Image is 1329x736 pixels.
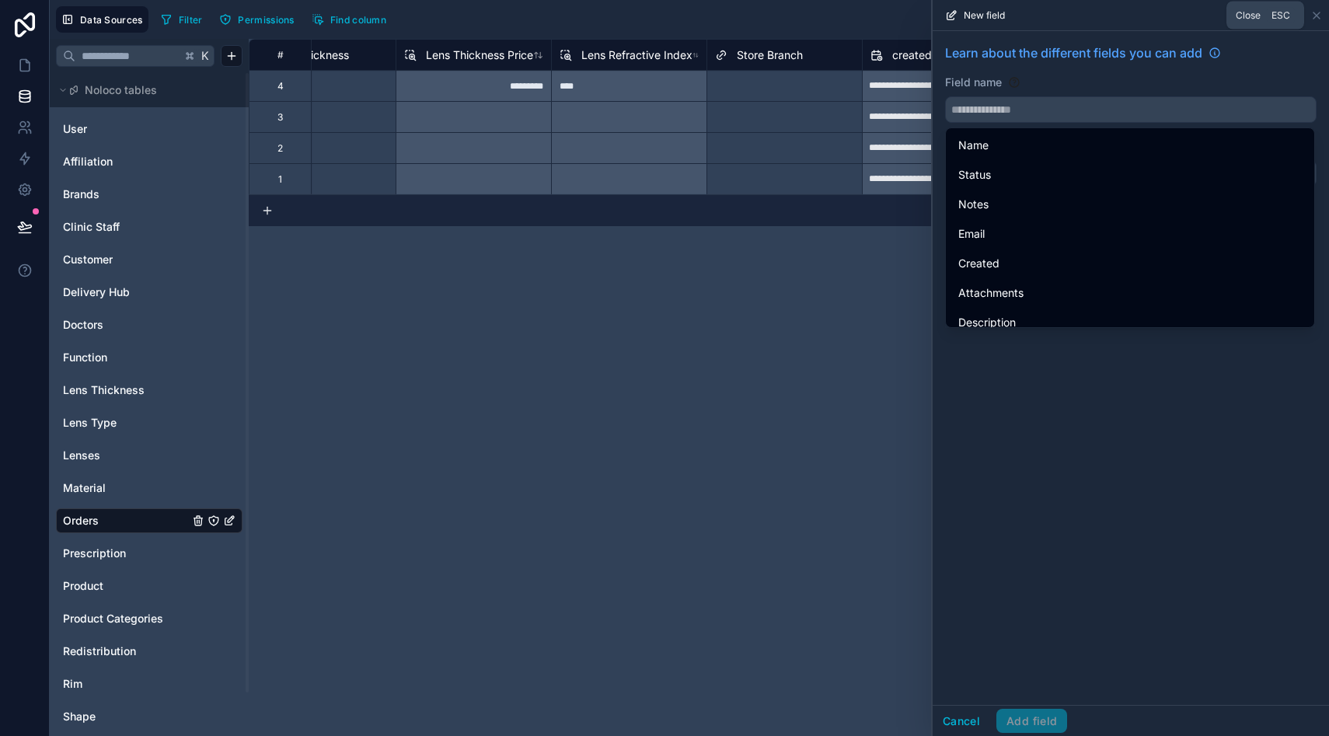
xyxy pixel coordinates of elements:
span: Close [1236,9,1261,22]
div: Function [56,345,242,370]
span: Rim [63,676,82,692]
div: Clinic Staff [56,215,242,239]
span: Data Sources [80,14,143,26]
div: User [56,117,242,141]
div: Redistribution [56,639,242,664]
div: Lens Type [56,410,242,435]
span: Lens Refractive Index [581,47,692,63]
span: created at [892,47,945,63]
span: Orders [63,513,99,528]
a: Shape [63,709,189,724]
div: 4 [277,80,284,92]
span: Attachments [958,284,1024,302]
div: Customer [56,247,242,272]
span: Store Branch [737,47,803,63]
a: Clinic Staff [63,219,189,235]
div: Rim [56,671,242,696]
div: Product [56,574,242,598]
span: Esc [1268,9,1293,22]
div: Material [56,476,242,501]
a: Lenses [63,448,189,463]
span: Created [958,254,999,273]
span: Prescription [63,546,126,561]
a: Product [63,578,189,594]
a: Brands [63,187,189,202]
span: Customer [63,252,113,267]
div: 2 [277,142,283,155]
button: Find column [306,8,392,31]
a: Lens Thickness [63,382,189,398]
span: User [63,121,87,137]
div: # [261,49,299,61]
a: Delivery Hub [63,284,189,300]
div: Lens Thickness [56,378,242,403]
span: Email [958,225,985,243]
a: Affiliation [63,154,189,169]
span: Learn about the different fields you can add [945,44,1202,62]
div: Brands [56,182,242,207]
a: Prescription [63,546,189,561]
span: Clinic Staff [63,219,120,235]
a: Rim [63,676,189,692]
span: Material [63,480,106,496]
a: Product Categories [63,611,189,626]
span: New field [964,9,1005,22]
div: Lenses [56,443,242,468]
div: Shape [56,704,242,729]
a: Doctors [63,317,189,333]
button: Filter [155,8,208,31]
div: Product Categories [56,606,242,631]
span: Lens Type [63,415,117,431]
button: Permissions [214,8,299,31]
span: Product Categories [63,611,163,626]
span: Shape [63,709,96,724]
a: Customer [63,252,189,267]
span: Name [958,136,989,155]
span: Filter [179,14,203,26]
button: Noloco tables [56,79,233,101]
span: Product [63,578,103,594]
a: Permissions [214,8,305,31]
a: Redistribution [63,644,189,659]
button: Data Sources [56,6,148,33]
span: Notes [958,195,989,214]
div: Orders [56,508,242,533]
span: Affiliation [63,154,113,169]
a: Learn about the different fields you can add [945,44,1221,62]
span: Function [63,350,107,365]
span: Doctors [63,317,103,333]
div: 1 [278,173,282,186]
span: Delivery Hub [63,284,130,300]
div: Doctors [56,312,242,337]
a: Function [63,350,189,365]
span: Description [958,313,1016,332]
button: Cancel [933,709,990,734]
div: Affiliation [56,149,242,174]
span: Find column [330,14,386,26]
div: Prescription [56,541,242,566]
span: Status [958,166,991,184]
a: Orders [63,513,189,528]
a: Lens Type [63,415,189,431]
span: Redistribution [63,644,136,659]
label: Field name [945,75,1002,90]
a: User [63,121,189,137]
span: Permissions [238,14,294,26]
div: 3 [277,111,283,124]
div: Delivery Hub [56,280,242,305]
span: Brands [63,187,99,202]
span: Lens Thickness [63,382,145,398]
span: Lenses [63,448,100,463]
a: Material [63,480,189,496]
span: Lens Thickness Price [426,47,533,63]
span: Noloco tables [85,82,157,98]
span: K [200,51,211,61]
